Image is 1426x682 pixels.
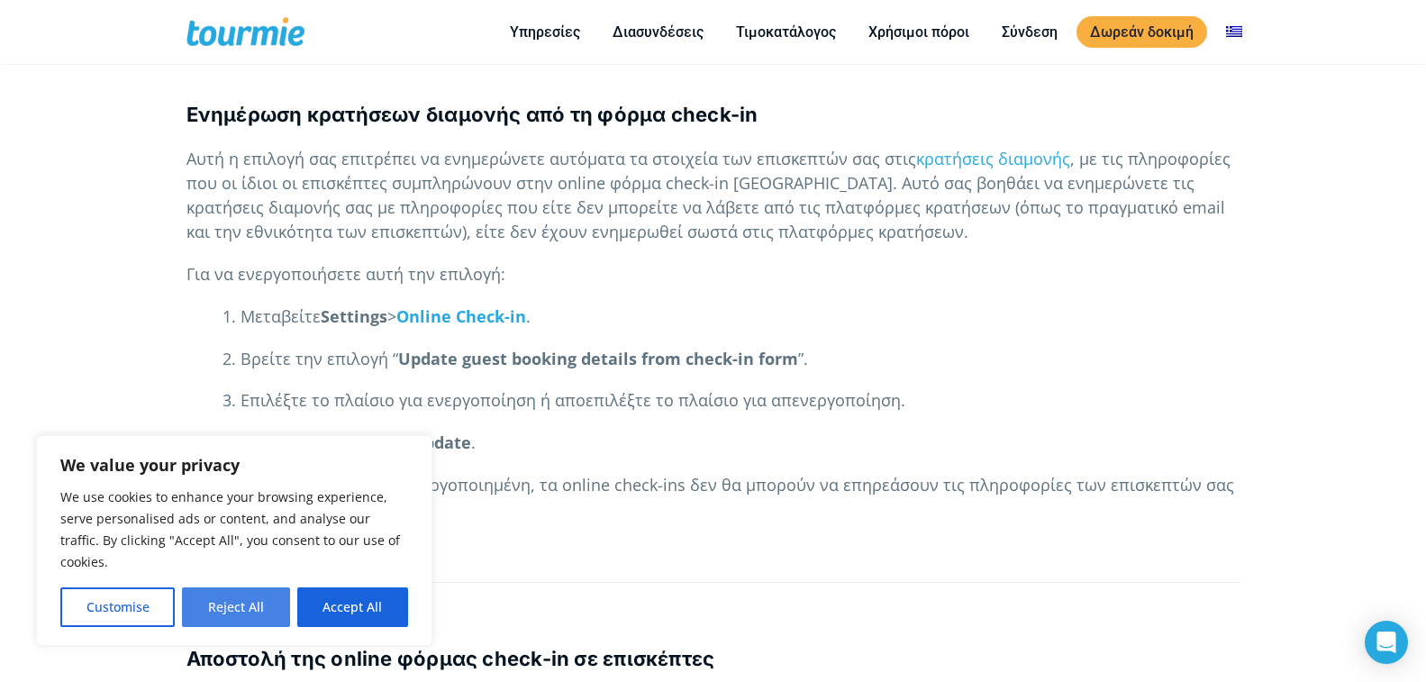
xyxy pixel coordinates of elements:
[916,148,1070,169] a: κρατήσεις διαμονής
[297,587,408,627] button: Accept All
[186,645,1240,673] h4: Αποστολή της online φόρμας check-in σε επισκέπτες
[182,587,289,627] button: Reject All
[186,101,1240,129] h4: Ενημέρωση κρατήσεων διαμονής από τη φόρμα check-in
[988,21,1071,43] a: Σύνδεση
[186,262,1240,286] p: Για να ενεργοποιήσετε αυτή την επιλογή:
[186,305,1240,329] p: 1. Μεταβείτε > .
[186,147,1240,244] p: Αυτή η επιλογή σας επιτρέπει να ενημερώνετε αυτόματα τα στοιχεία των επισκεπτών σας στις , με τις...
[855,21,983,43] a: Χρήσιμοι πόροι
[1213,21,1256,43] a: Αλλαγή σε
[722,21,849,43] a: Τιμοκατάλογος
[599,21,717,43] a: Διασυνδέσεις
[186,347,1240,371] p: 2. Βρείτε την επιλογή “ ”.
[60,454,408,476] p: We value your privacy
[398,348,798,369] strong: Update guest booking details from check-in form
[496,21,594,43] a: Υπηρεσίες
[60,486,408,573] p: We use cookies to enhance your browsing experience, serve personalised ads or content, and analys...
[321,305,387,327] strong: Settings
[186,431,1240,455] p: 4. Κάντε κλικ στο κουμπί .
[186,388,1240,413] p: 3. Επιλέξτε το πλαίσιο για ενεργοποίηση ή αποεπιλέξτε το πλαίσιο για απενεργοποίηση.
[60,587,175,627] button: Customise
[186,473,1240,522] p: Εάν η επιλογή αυτή είναι απενεργοποιημένη, τα online check-ins δεν θα μπορούν να επηρεάσουν τις π...
[396,305,526,327] a: Online Check-in
[1076,16,1207,48] a: Δωρεάν δοκιμή
[1365,621,1408,664] div: Open Intercom Messenger
[412,432,471,453] strong: Update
